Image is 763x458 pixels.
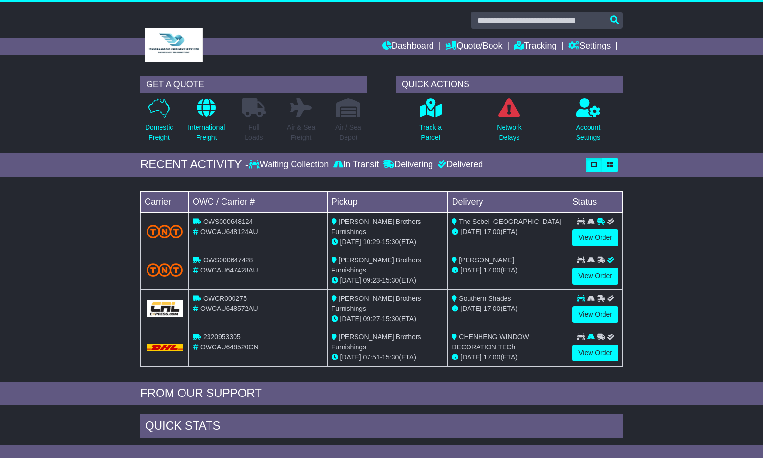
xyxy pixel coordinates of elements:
[435,160,483,170] div: Delivered
[200,266,258,274] span: OWCAU647428AU
[340,238,361,246] span: [DATE]
[203,333,241,341] span: 2320953305
[419,98,442,148] a: Track aParcel
[483,228,500,235] span: 17:00
[572,306,618,323] a: View Order
[459,256,514,264] span: [PERSON_NAME]
[497,123,521,143] p: Network Delays
[200,343,258,351] span: OWCAU648520CN
[189,191,328,212] td: OWC / Carrier #
[203,256,253,264] span: OWS000647428
[340,353,361,361] span: [DATE]
[332,314,444,324] div: - (ETA)
[141,191,189,212] td: Carrier
[445,38,502,55] a: Quote/Book
[145,123,173,143] p: Domestic Freight
[382,315,399,322] span: 15:30
[332,275,444,285] div: - (ETA)
[496,98,522,148] a: NetworkDelays
[242,123,266,143] p: Full Loads
[572,345,618,361] a: View Order
[460,353,481,361] span: [DATE]
[460,228,481,235] span: [DATE]
[576,98,601,148] a: AccountSettings
[483,305,500,312] span: 17:00
[576,123,601,143] p: Account Settings
[381,160,435,170] div: Delivering
[483,266,500,274] span: 17:00
[287,123,315,143] p: Air & Sea Freight
[145,98,173,148] a: DomesticFreight
[363,276,380,284] span: 09:23
[363,315,380,322] span: 09:27
[335,123,361,143] p: Air / Sea Depot
[419,123,442,143] p: Track a Parcel
[363,353,380,361] span: 07:51
[140,386,623,400] div: FROM OUR SUPPORT
[332,256,421,274] span: [PERSON_NAME] Brothers Furnishings
[340,315,361,322] span: [DATE]
[332,218,421,235] span: [PERSON_NAME] Brothers Furnishings
[382,353,399,361] span: 15:30
[332,295,421,312] span: [PERSON_NAME] Brothers Furnishings
[200,228,258,235] span: OWCAU648124AU
[140,414,623,440] div: Quick Stats
[340,276,361,284] span: [DATE]
[140,158,249,172] div: RECENT ACTIVITY -
[140,76,367,93] div: GET A QUOTE
[452,304,564,314] div: (ETA)
[327,191,448,212] td: Pickup
[332,352,444,362] div: - (ETA)
[396,76,623,93] div: QUICK ACTIONS
[332,237,444,247] div: - (ETA)
[452,265,564,275] div: (ETA)
[188,123,225,143] p: International Freight
[568,38,611,55] a: Settings
[331,160,381,170] div: In Transit
[200,305,258,312] span: OWCAU648572AU
[382,276,399,284] span: 15:30
[460,266,481,274] span: [DATE]
[332,333,421,351] span: [PERSON_NAME] Brothers Furnishings
[572,268,618,285] a: View Order
[203,295,247,302] span: OWCR000275
[572,229,618,246] a: View Order
[568,191,623,212] td: Status
[147,344,183,351] img: DHL.png
[452,333,529,351] span: CHENHENG WINDOW DECORATION TECh
[147,263,183,276] img: TNT_Domestic.png
[382,38,434,55] a: Dashboard
[483,353,500,361] span: 17:00
[203,218,253,225] span: OWS000648124
[452,227,564,237] div: (ETA)
[363,238,380,246] span: 10:29
[448,191,568,212] td: Delivery
[459,218,561,225] span: The Sebel [GEOGRAPHIC_DATA]
[382,238,399,246] span: 15:30
[147,300,183,317] img: GetCarrierServiceLogo
[452,352,564,362] div: (ETA)
[249,160,331,170] div: Waiting Collection
[460,305,481,312] span: [DATE]
[147,225,183,238] img: TNT_Domestic.png
[514,38,556,55] a: Tracking
[459,295,511,302] span: Southern Shades
[187,98,225,148] a: InternationalFreight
